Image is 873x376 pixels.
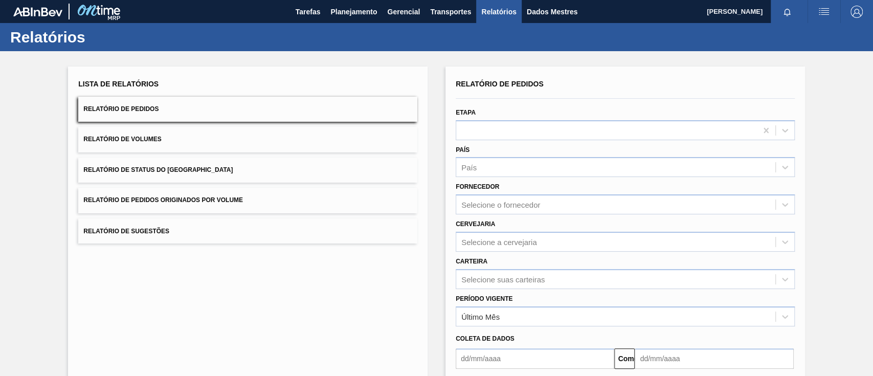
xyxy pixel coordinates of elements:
button: Relatório de Pedidos Originados por Volume [78,188,417,213]
font: País [456,146,469,153]
font: Último Mês [461,312,500,321]
font: Gerencial [387,8,420,16]
font: Tarefas [296,8,321,16]
font: Relatório de Pedidos [456,80,544,88]
font: Transportes [430,8,471,16]
input: dd/mm/aaaa [635,348,793,369]
font: Cervejaria [456,220,495,228]
font: Dados Mestres [527,8,578,16]
font: Relatórios [481,8,516,16]
img: ações do usuário [818,6,830,18]
font: Relatório de Pedidos Originados por Volume [83,197,243,204]
font: Relatório de Volumes [83,136,161,143]
font: Relatório de Status do [GEOGRAPHIC_DATA] [83,166,233,173]
button: Relatório de Volumes [78,127,417,152]
font: País [461,163,477,172]
font: Relatórios [10,29,85,46]
font: Relatório de Sugestões [83,227,169,234]
font: Selecione o fornecedor [461,201,540,209]
font: Etapa [456,109,476,116]
font: Selecione a cervejaria [461,237,537,246]
font: Relatório de Pedidos [83,105,159,113]
img: TNhmsLtSVTkK8tSr43FrP2fwEKptu5GPRR3wAAAABJRU5ErkJggg== [13,7,62,16]
button: Relatório de Pedidos [78,97,417,122]
img: Sair [850,6,863,18]
font: Planejamento [330,8,377,16]
button: Notificações [771,5,803,19]
font: Coleta de dados [456,335,514,342]
font: [PERSON_NAME] [707,8,763,15]
button: Comeu [614,348,635,369]
font: Comeu [618,355,642,363]
input: dd/mm/aaaa [456,348,614,369]
font: Carteira [456,258,487,265]
font: Fornecedor [456,183,499,190]
button: Relatório de Sugestões [78,218,417,244]
font: Selecione suas carteiras [461,275,545,283]
button: Relatório de Status do [GEOGRAPHIC_DATA] [78,158,417,183]
font: Lista de Relatórios [78,80,159,88]
font: Período Vigente [456,295,512,302]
